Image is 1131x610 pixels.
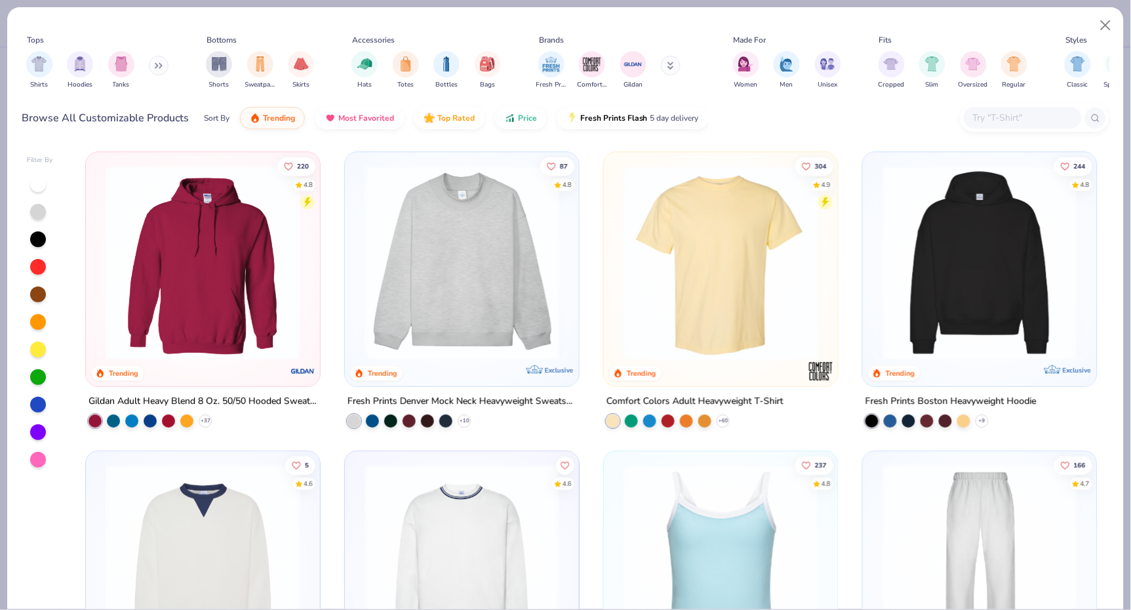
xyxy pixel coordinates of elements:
button: filter button [108,51,134,90]
div: Made For [734,34,766,46]
span: 237 [814,462,826,468]
div: Accessories [353,34,395,46]
button: filter button [536,51,566,90]
span: Bottles [435,80,458,90]
div: filter for Hats [351,51,378,90]
div: filter for Shirts [26,51,52,90]
span: 304 [814,163,826,169]
button: Like [1054,456,1092,474]
input: Try "T-Shirt" [972,110,1073,125]
span: Most Favorited [338,113,394,123]
div: Brands [539,34,564,46]
div: 4.8 [821,479,830,489]
span: Bags [480,80,495,90]
span: Classic [1067,80,1088,90]
button: Like [795,456,833,474]
div: Fresh Prints Denver Mock Neck Heavyweight Sweatshirt [347,394,576,410]
span: Fresh Prints Flash [580,113,648,123]
button: Like [285,456,315,474]
img: Men Image [780,56,794,71]
div: Bottoms [207,34,237,46]
div: filter for Cropped [879,51,905,90]
img: f5d85501-0dbb-4ee4-b115-c08fa3845d83 [358,165,566,360]
img: Sweatpants Image [253,56,268,71]
div: 4.6 [303,479,312,489]
button: filter button [620,51,646,90]
span: Comfort Colors [577,80,607,90]
div: filter for Skirts [288,51,314,90]
span: Price [518,113,537,123]
span: Hats [357,80,372,90]
div: filter for Bottles [433,51,460,90]
div: Comfort Colors Adult Heavyweight T-Shirt [606,394,784,410]
img: Hoodies Image [73,56,87,71]
div: Browse All Customizable Products [22,110,189,126]
span: Shorts [209,80,229,90]
button: filter button [393,51,419,90]
img: Oversized Image [966,56,981,71]
div: filter for Regular [1001,51,1027,90]
div: filter for Sweatpants [245,51,275,90]
span: 5 [304,462,308,468]
div: filter for Unisex [815,51,841,90]
button: Like [795,157,833,175]
img: flash.gif [567,113,578,123]
div: filter for Gildan [620,51,646,90]
img: most_fav.gif [325,113,336,123]
span: Cropped [879,80,905,90]
button: filter button [1065,51,1091,90]
img: Comfort Colors logo [808,358,834,384]
div: Tops [27,34,44,46]
img: e55d29c3-c55d-459c-bfd9-9b1c499ab3c6 [824,165,1032,360]
img: Comfort Colors Image [582,54,602,74]
div: filter for Hoodies [67,51,93,90]
button: filter button [26,51,52,90]
button: filter button [351,51,378,90]
div: 4.7 [1080,479,1089,489]
img: Fresh Prints Image [542,54,561,74]
button: Like [1054,157,1092,175]
div: filter for Men [774,51,800,90]
img: Hats Image [357,56,372,71]
button: Like [277,157,315,175]
img: TopRated.gif [424,113,435,123]
div: filter for Slim [919,51,945,90]
button: filter button [475,51,501,90]
img: Slim Image [925,56,940,71]
button: filter button [879,51,905,90]
div: 4.8 [303,180,312,190]
img: Unisex Image [820,56,835,71]
span: Top Rated [437,113,475,123]
button: filter button [919,51,945,90]
span: + 9 [979,417,985,425]
img: Totes Image [399,56,413,71]
span: Regular [1002,80,1026,90]
img: 01756b78-01f6-4cc6-8d8a-3c30c1a0c8ac [99,165,307,360]
span: Shirts [30,80,48,90]
span: 244 [1073,163,1085,169]
span: Oversized [959,80,988,90]
div: 4.6 [562,479,571,489]
img: Classic Image [1071,56,1086,71]
img: 91acfc32-fd48-4d6b-bdad-a4c1a30ac3fc [876,165,1084,360]
div: filter for Classic [1065,51,1091,90]
button: filter button [288,51,314,90]
img: Gildan logo [290,358,316,384]
div: Filter By [27,155,53,165]
button: filter button [959,51,988,90]
span: Slim [926,80,939,90]
div: 4.8 [1080,180,1089,190]
img: a164e800-7022-4571-a324-30c76f641635 [306,165,514,360]
span: Gildan [624,80,643,90]
div: filter for Bags [475,51,501,90]
span: Exclusive [1063,366,1091,375]
span: 220 [296,163,308,169]
span: Sweatpants [245,80,275,90]
div: filter for Oversized [959,51,988,90]
div: filter for Women [733,51,759,90]
span: 87 [559,163,567,169]
button: filter button [245,51,275,90]
img: trending.gif [250,113,260,123]
div: filter for Fresh Prints [536,51,566,90]
span: Skirts [292,80,309,90]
